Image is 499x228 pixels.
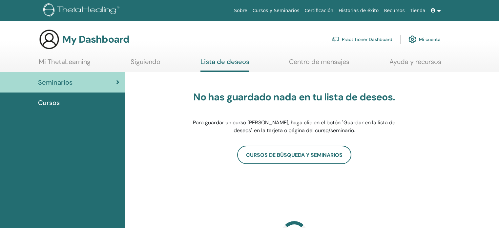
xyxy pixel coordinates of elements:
[131,58,160,71] a: Siguiendo
[408,32,441,47] a: Mi cuenta
[389,58,441,71] a: Ayuda y recursos
[191,91,398,103] h3: No has guardado nada en tu lista de deseos.
[62,33,129,45] h3: My Dashboard
[302,5,336,17] a: Certificación
[250,5,302,17] a: Cursos y Seminarios
[407,5,428,17] a: Tienda
[336,5,381,17] a: Historias de éxito
[381,5,407,17] a: Recursos
[191,119,398,135] p: Para guardar un curso [PERSON_NAME], haga clic en el botón "Guardar en la lista de deseos" en la ...
[38,98,60,108] span: Cursos
[39,58,91,71] a: Mi ThetaLearning
[39,29,60,50] img: generic-user-icon.jpg
[38,77,73,87] span: Seminarios
[331,36,339,42] img: chalkboard-teacher.svg
[289,58,349,71] a: Centro de mensajes
[200,58,249,72] a: Lista de deseos
[331,32,392,47] a: Practitioner Dashboard
[231,5,250,17] a: Sobre
[237,146,351,164] a: Cursos de búsqueda y seminarios
[408,34,416,45] img: cog.svg
[43,3,122,18] img: logo.png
